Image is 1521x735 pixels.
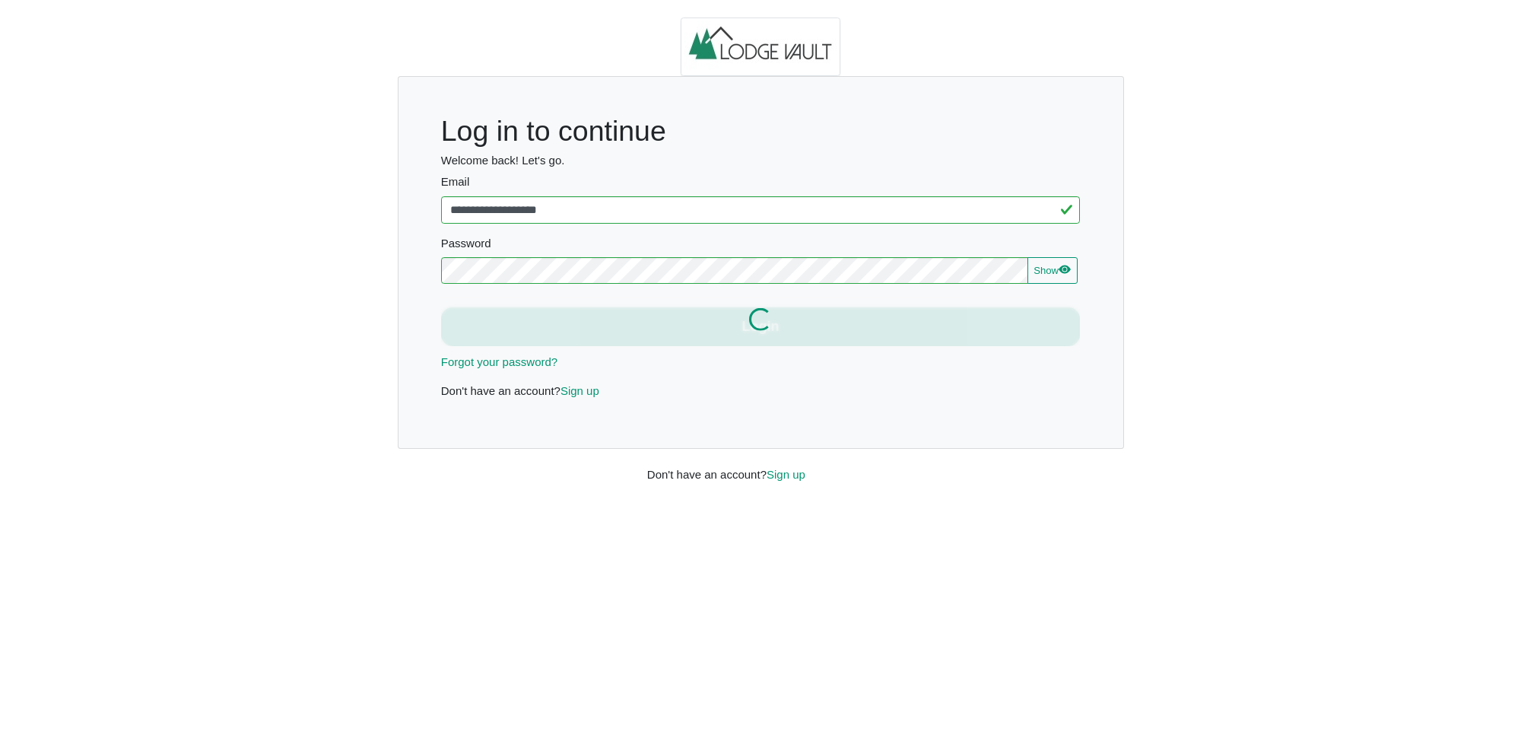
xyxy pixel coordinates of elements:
svg: eye fill [1059,263,1071,275]
a: Sign up [560,384,599,397]
label: Email [441,173,1081,191]
a: Forgot your password? [441,355,557,368]
p: Don't have an account? [441,383,1081,400]
legend: Password [441,235,1081,257]
img: logo.2b93711c.jpg [681,17,840,77]
button: Showeye fill [1027,257,1078,285]
h1: Log in to continue [441,114,1081,148]
h6: Welcome back! Let's go. [441,154,1081,167]
div: Don't have an account? [636,449,885,483]
a: Sign up [767,468,805,481]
